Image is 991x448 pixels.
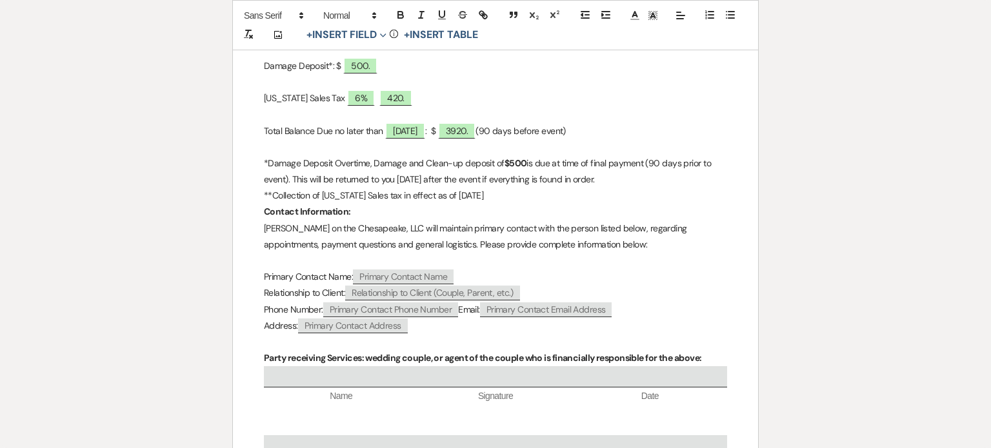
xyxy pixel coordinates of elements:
[480,302,612,317] span: Primary Contact Email Address
[404,30,410,40] span: +
[438,122,475,139] span: 3920.
[306,30,312,40] span: +
[264,352,701,364] strong: Party receiving Services: wedding couple, or agent of the couple who is financially responsible f...
[323,302,458,317] span: Primary Contact Phone Number
[264,220,727,253] p: [PERSON_NAME] on the Chesapeake, LLC will maintain primary contact with the person listed below, ...
[264,302,727,318] p: Phone Number: Email:
[264,155,727,188] p: *Damage Deposit Overtime, Damage and Clean-up deposit of is due at time of final payment (90 days...
[385,122,425,139] span: [DATE]
[317,8,381,23] span: Header Formats
[264,206,351,217] strong: Contact Information:
[505,157,527,169] strong: $500
[353,269,454,284] span: Primary Contact Name
[302,27,391,43] button: Insert Field
[264,318,727,334] p: Address:
[347,90,375,106] span: 6%
[644,8,662,23] span: Text Background Color
[573,390,727,403] span: Date
[264,90,727,106] p: [US_STATE] Sales Tax
[264,123,727,139] p: Total Balance Due no later than : $ (90 days before event)
[264,58,727,74] p: Damage Deposit*: $
[264,390,418,403] span: Name
[298,318,408,333] span: Primary Contact Address
[345,286,520,300] span: Relationship to Client (Couple, Parent, etc.)
[418,390,572,403] span: Signature
[264,285,727,301] p: Relationship to Client:
[343,57,377,73] span: 500.
[672,8,690,23] span: Alignment
[379,90,412,106] span: 420.
[264,269,727,285] p: Primary Contact Name:
[626,8,644,23] span: Text Color
[264,188,727,204] p: **Collection of [US_STATE] Sales tax in effect as of [DATE]
[399,27,483,43] button: +Insert Table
